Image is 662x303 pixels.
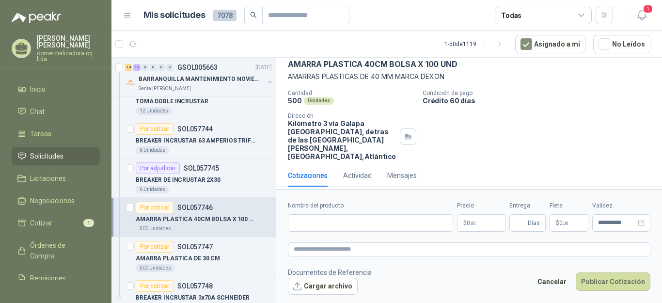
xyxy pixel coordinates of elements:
a: Por cotizarSOL057744BREAKER INCRUSTAR 63 AMPERIOS TRIF SCHEN6 Unidades [111,119,276,159]
span: Licitaciones [30,173,66,184]
label: Precio [457,201,505,210]
span: $ [556,220,559,226]
span: Tareas [30,128,51,139]
p: [DATE] [255,63,272,72]
div: Cotizaciones [288,170,328,181]
a: Por adjudicarSOL057745BREAKER DE INCRUSTAR 2X306 Unidades [111,159,276,198]
a: Inicio [12,80,100,98]
p: [PERSON_NAME] [PERSON_NAME] [37,35,100,48]
a: Cotizar1 [12,214,100,232]
div: 6 Unidades [136,146,169,154]
p: BREAKER DE INCRUSTAR 2X30 [136,175,221,185]
div: Todas [501,10,521,21]
a: Órdenes de Compra [12,236,100,265]
button: 1 [633,7,650,24]
div: Por cotizar [136,123,173,135]
label: Entrega [509,201,546,210]
a: Por cotizarSOL057747AMARRA PLASTICA DE 30 CM500 Unidades [111,237,276,276]
a: Tareas [12,125,100,143]
span: ,00 [470,221,476,226]
button: Asignado a mi [515,35,585,53]
p: 500 [288,96,302,105]
a: Por adjudicarSOL057743TOMA DOBLE INCRUSTAR12 Unidades [111,80,276,119]
a: Por cotizarSOL057746AMARRA PLASTICA 40CM BOLSA X 100 UND500 Unidades [111,198,276,237]
a: Chat [12,102,100,121]
button: No Leídos [593,35,650,53]
p: SOL057747 [177,243,213,250]
p: Condición de pago [423,90,658,96]
span: Cotizar [30,218,52,228]
div: 0 [150,64,157,71]
div: 500 Unidades [136,225,175,233]
div: 500 Unidades [136,264,175,272]
p: $ 0,00 [550,214,588,232]
label: Flete [550,201,588,210]
p: TOMA DOBLE INCRUSTAR [136,97,208,106]
span: 1 [83,219,94,227]
a: Licitaciones [12,169,100,188]
button: Cancelar [532,272,572,291]
p: BARRANQUILLA MANTENIMIENTO NOVIEMBRE [139,75,259,84]
div: Mensajes [387,170,417,181]
div: Por cotizar [136,280,173,292]
span: 1 [643,4,653,14]
img: Logo peakr [12,12,61,23]
p: SOL057746 [177,204,213,211]
div: Unidades [304,97,334,105]
span: Chat [30,106,45,117]
a: Negociaciones [12,191,100,210]
span: ,00 [563,221,568,226]
a: 14 13 0 0 0 0 GSOL005663[DATE] Company LogoBARRANQUILLA MANTENIMIENTO NOVIEMBRESanta [PERSON_NAME] [125,62,274,93]
p: SOL057745 [184,165,219,172]
p: SOL057748 [177,283,213,289]
p: Crédito 60 días [423,96,658,105]
span: Remisiones [30,273,66,284]
p: Kilómetro 3 vía Galapa [GEOGRAPHIC_DATA], detras de las [GEOGRAPHIC_DATA][PERSON_NAME], [GEOGRAPH... [288,119,396,160]
div: 0 [166,64,173,71]
button: Publicar Cotización [576,272,650,291]
p: AMARRAS PLASTICAS DE 40 MM MARCA DEXON [288,71,650,82]
p: Dirección [288,112,396,119]
p: AMARRA PLASTICA 40CM BOLSA X 100 UND [136,215,256,224]
span: Solicitudes [30,151,63,161]
span: search [250,12,257,18]
a: Solicitudes [12,147,100,165]
div: 0 [142,64,149,71]
div: Actividad [343,170,372,181]
span: Negociaciones [30,195,75,206]
h1: Mis solicitudes [143,8,205,22]
a: Remisiones [12,269,100,287]
p: BREAKER INCRUSTAR 3x70A SCHNEIDER [136,293,250,303]
p: AMARRA PLASTICA DE 30 CM [136,254,220,263]
div: 12 Unidades [136,107,172,115]
span: 0 [559,220,568,226]
span: Inicio [30,84,46,95]
p: BREAKER INCRUSTAR 63 AMPERIOS TRIF SCHEN [136,136,256,145]
p: GSOL005663 [177,64,218,71]
p: $0,00 [457,214,505,232]
label: Validez [592,201,650,210]
div: 13 [133,64,141,71]
p: Cantidad [288,90,415,96]
div: Por adjudicar [136,162,180,174]
div: Por cotizar [136,241,173,253]
div: 14 [125,64,132,71]
img: Company Logo [125,77,137,89]
div: 1 - 50 de 1119 [444,36,507,52]
label: Nombre del producto [288,201,453,210]
div: 0 [158,64,165,71]
span: Órdenes de Compra [30,240,91,261]
p: comercializadora cq ltda [37,50,100,62]
p: AMARRA PLASTICA 40CM BOLSA X 100 UND [288,59,457,69]
span: 0 [467,220,476,226]
p: Documentos de Referencia [288,267,372,278]
div: 6 Unidades [136,186,169,193]
div: Por cotizar [136,202,173,213]
span: Días [528,215,540,231]
button: Cargar archivo [288,278,358,295]
p: Santa [PERSON_NAME] [139,85,191,93]
p: SOL057744 [177,126,213,132]
span: 7078 [213,10,236,21]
